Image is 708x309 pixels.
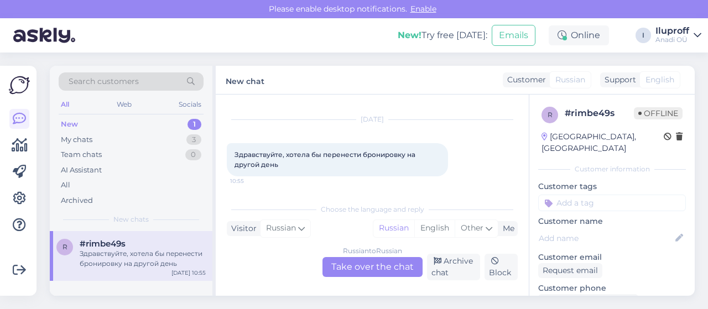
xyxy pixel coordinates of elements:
div: I [636,28,651,43]
div: All [61,180,70,191]
div: Try free [DATE]: [398,29,487,42]
span: r [63,243,67,251]
p: Customer name [538,216,686,227]
div: Customer [503,74,546,86]
input: Add a tag [538,195,686,211]
div: Me [498,223,514,234]
div: Iluproff [655,27,689,35]
div: 3 [186,134,201,145]
div: Choose the language and reply [227,205,518,214]
div: Russian to Russian [343,246,402,256]
span: r [548,111,553,119]
span: Russian [555,74,585,86]
div: New [61,119,78,130]
div: Request email [538,263,602,278]
div: Archive chat [427,254,481,280]
div: [DATE] 10:55 [171,269,206,277]
div: Socials [176,97,204,112]
p: Customer tags [538,181,686,192]
span: English [645,74,674,86]
div: Russian [373,220,414,237]
div: [DATE] [227,114,518,124]
div: Visitor [227,223,257,234]
span: Offline [634,107,683,119]
div: # rimbe49s [565,107,634,120]
div: Anadi OÜ [655,35,689,44]
span: Enable [407,4,440,14]
span: Other [461,223,483,233]
div: Take over the chat [322,257,423,277]
div: 1 [188,119,201,130]
button: Emails [492,25,535,46]
p: Customer phone [538,282,686,294]
div: My chats [61,134,92,145]
div: Здравствуйте, хотела бы перенести бронировку на другой день [80,249,206,269]
div: AI Assistant [61,165,102,176]
div: Web [114,97,134,112]
span: Здравствуйте, хотела бы перенести бронировку на другой день [235,150,417,169]
span: New chats [113,214,149,224]
div: Archived [61,195,93,206]
b: New! [398,30,421,40]
div: English [414,220,455,237]
div: Request phone number [538,294,638,309]
div: All [59,97,71,112]
span: Russian [266,222,296,234]
span: #rimbe49s [80,239,126,249]
label: New chat [226,72,264,87]
p: Customer email [538,252,686,263]
div: [GEOGRAPHIC_DATA], [GEOGRAPHIC_DATA] [542,131,664,154]
div: Support [600,74,636,86]
span: Search customers [69,76,139,87]
a: IluproffAnadi OÜ [655,27,701,44]
span: 10:55 [230,177,272,185]
div: 0 [185,149,201,160]
div: Team chats [61,149,102,160]
div: Online [549,25,609,45]
img: Askly Logo [9,75,30,96]
div: Customer information [538,164,686,174]
div: Block [485,254,518,280]
input: Add name [539,232,673,244]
